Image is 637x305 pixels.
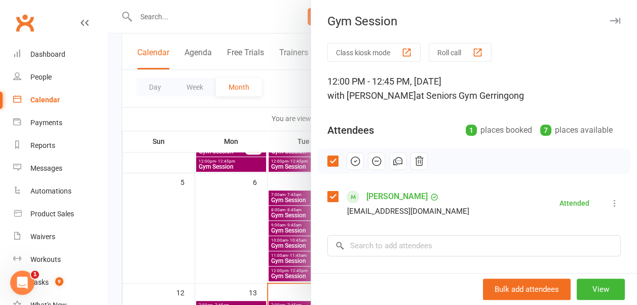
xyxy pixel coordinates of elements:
div: Calendar [30,96,60,104]
button: Bulk add attendees [483,279,571,300]
a: Payments [13,111,107,134]
div: places available [540,123,613,137]
span: 1 [31,271,39,279]
a: Tasks 9 [13,271,107,294]
div: Tasks [30,278,49,286]
span: with [PERSON_NAME] [327,90,416,101]
div: Dashboard [30,50,65,58]
span: 9 [55,277,63,286]
div: 1 [466,125,477,136]
iframe: Intercom live chat [10,271,34,295]
div: places booked [466,123,532,137]
button: Roll call [429,43,492,62]
div: Gym Session [311,14,637,28]
input: Search to add attendees [327,235,621,256]
a: Reports [13,134,107,157]
a: [PERSON_NAME] [366,188,428,205]
a: Waivers [13,225,107,248]
div: Product Sales [30,210,74,218]
div: Reports [30,141,55,149]
div: Attendees [327,123,374,137]
a: Dashboard [13,43,107,66]
a: Calendar [13,89,107,111]
a: Product Sales [13,203,107,225]
a: Automations [13,180,107,203]
div: Messages [30,164,62,172]
button: View [577,279,625,300]
div: Attended [559,200,589,207]
div: Automations [30,187,71,195]
span: at Seniors Gym Gerringong [416,90,524,101]
div: 7 [540,125,551,136]
div: People [30,73,52,81]
a: Messages [13,157,107,180]
a: People [13,66,107,89]
a: Workouts [13,248,107,271]
div: Workouts [30,255,61,263]
div: [EMAIL_ADDRESS][DOMAIN_NAME] [347,205,469,218]
div: Payments [30,119,62,127]
button: Class kiosk mode [327,43,421,62]
div: Waivers [30,233,55,241]
a: Clubworx [12,10,38,35]
div: 12:00 PM - 12:45 PM, [DATE] [327,74,621,103]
